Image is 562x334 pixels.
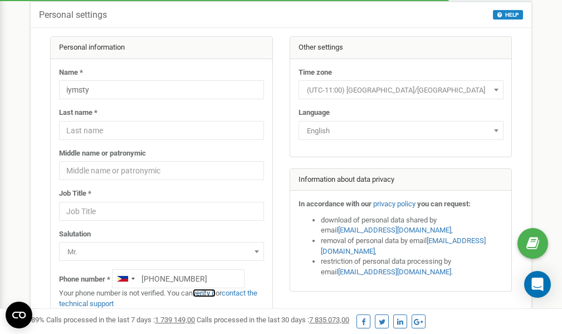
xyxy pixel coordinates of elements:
[112,269,245,288] input: +1-800-555-55-55
[302,83,500,98] span: (UTC-11:00) Pacific/Midway
[59,121,264,140] input: Last name
[59,202,264,221] input: Job Title
[321,215,504,236] li: download of personal data shared by email ,
[299,200,372,208] strong: In accordance with our
[321,236,504,256] li: removal of personal data by email ,
[321,256,504,277] li: restriction of personal data processing by email .
[46,316,195,324] span: Calls processed in the last 7 days :
[59,242,264,261] span: Mr.
[59,67,83,78] label: Name *
[290,169,512,191] div: Information about data privacy
[338,226,451,234] a: [EMAIL_ADDRESS][DOMAIN_NAME]
[59,108,97,118] label: Last name *
[155,316,195,324] u: 1 739 149,00
[197,316,349,324] span: Calls processed in the last 30 days :
[321,236,486,255] a: [EMAIL_ADDRESS][DOMAIN_NAME]
[338,268,451,276] a: [EMAIL_ADDRESS][DOMAIN_NAME]
[309,316,349,324] u: 7 835 073,00
[59,288,264,309] p: Your phone number is not verified. You can or
[299,108,330,118] label: Language
[59,289,257,308] a: contact the technical support
[59,161,264,180] input: Middle name or patronymic
[59,148,146,159] label: Middle name or patronymic
[299,80,504,99] span: (UTC-11:00) Pacific/Midway
[524,271,551,298] div: Open Intercom Messenger
[373,200,416,208] a: privacy policy
[59,229,91,240] label: Salutation
[290,37,512,59] div: Other settings
[299,67,332,78] label: Time zone
[59,188,91,199] label: Job Title *
[39,10,107,20] h5: Personal settings
[63,244,260,260] span: Mr.
[193,289,216,297] a: verify it
[417,200,471,208] strong: you can request:
[59,80,264,99] input: Name
[6,302,32,328] button: Open CMP widget
[59,274,110,285] label: Phone number *
[302,123,500,139] span: English
[299,121,504,140] span: English
[51,37,272,59] div: Personal information
[113,270,138,288] div: Telephone country code
[493,10,523,20] button: HELP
